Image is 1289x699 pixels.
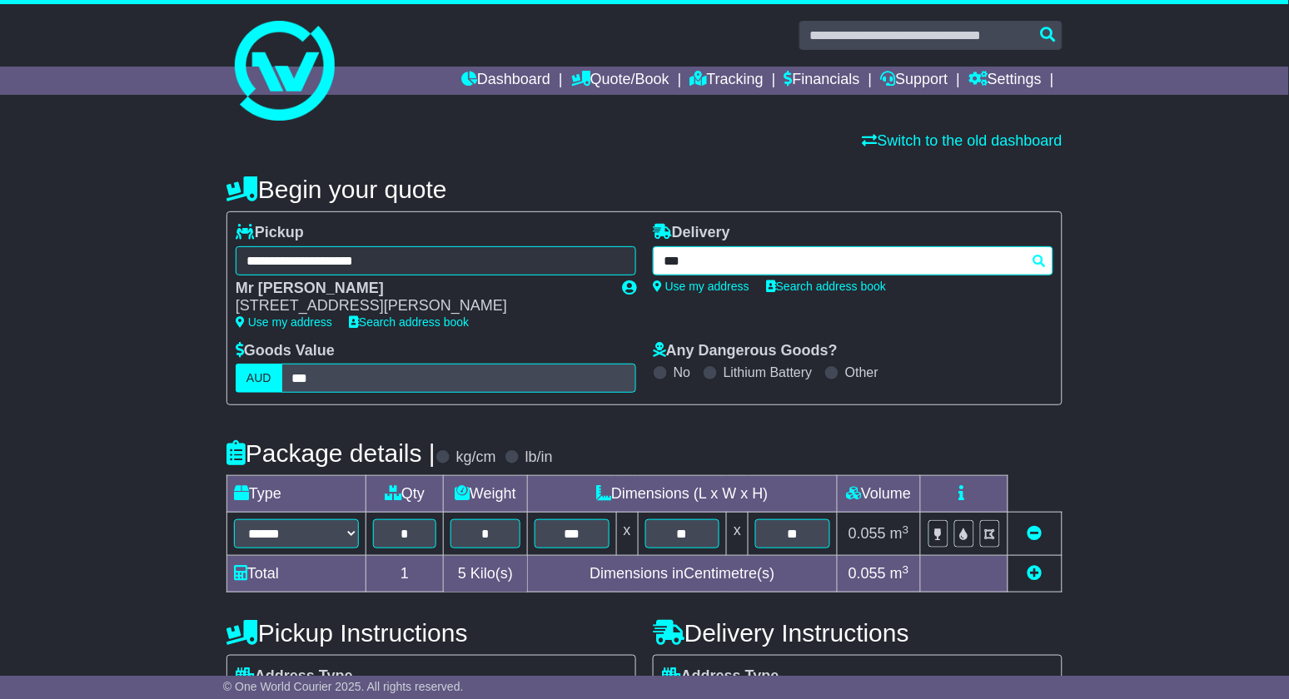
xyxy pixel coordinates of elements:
h4: Package details | [226,439,435,467]
a: Support [881,67,948,95]
td: Weight [444,476,528,513]
h4: Pickup Instructions [226,619,636,647]
div: [STREET_ADDRESS][PERSON_NAME] [236,297,605,315]
td: Volume [837,476,920,513]
td: x [616,513,638,556]
label: Delivery [653,224,730,242]
label: No [674,364,690,380]
h4: Begin your quote [226,176,1063,203]
a: Tracking [690,67,764,95]
td: Dimensions (L x W x H) [527,476,837,513]
label: AUD [236,364,282,393]
label: kg/cm [456,449,496,467]
a: Quote/Book [571,67,669,95]
a: Remove this item [1028,525,1043,542]
td: Total [227,556,366,592]
sup: 3 [903,523,909,536]
sup: 3 [903,563,909,576]
span: 5 [458,565,466,582]
a: Switch to the old dashboard [863,132,1063,149]
td: Qty [366,476,444,513]
td: x [727,513,749,556]
span: m [890,565,909,582]
span: © One World Courier 2025. All rights reserved. [223,680,464,693]
label: Any Dangerous Goods? [653,342,838,360]
a: Dashboard [461,67,550,95]
a: Search address book [349,315,469,329]
td: Type [227,476,366,513]
td: Dimensions in Centimetre(s) [527,556,837,592]
div: Mr [PERSON_NAME] [236,280,605,298]
a: Add new item [1028,565,1043,582]
td: 1 [366,556,444,592]
a: Search address book [766,280,886,293]
a: Financials [784,67,860,95]
span: 0.055 [849,565,886,582]
label: Other [845,364,878,380]
td: Kilo(s) [444,556,528,592]
span: m [890,525,909,542]
label: Pickup [236,224,304,242]
h4: Delivery Instructions [653,619,1063,647]
span: 0.055 [849,525,886,542]
a: Settings [968,67,1042,95]
label: lb/in [525,449,553,467]
label: Goods Value [236,342,335,360]
a: Use my address [653,280,749,293]
label: Address Type [236,667,353,686]
a: Use my address [236,315,332,329]
label: Lithium Battery [724,364,813,380]
label: Address Type [662,667,779,686]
